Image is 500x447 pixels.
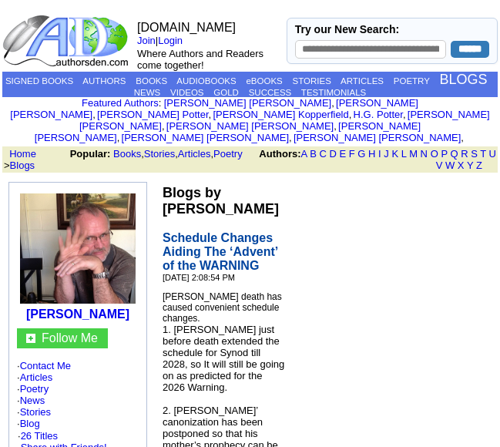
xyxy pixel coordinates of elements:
a: V [436,160,443,171]
font: , , , , , , , , , , [10,97,489,143]
a: Articles [178,148,211,160]
span: [PERSON_NAME] death has caused convenient schedule changes. [163,291,282,324]
a: [PERSON_NAME] Potter [97,109,209,120]
a: W [445,160,455,171]
b: Authors: [259,148,300,160]
b: Blogs by [PERSON_NAME] [163,185,279,217]
a: G [357,148,365,160]
a: Blogs [10,160,35,171]
span: Schedule Changes Aiding The ‘Advent’ of the WARNING [163,231,277,272]
a: AUTHORS [82,76,126,86]
a: SUCCESS [249,88,292,97]
a: VIDEOS [170,88,203,97]
a: Poetry [213,148,243,160]
a: B [310,148,317,160]
a: H.G. Potter [354,109,403,120]
font: i [334,99,336,108]
a: [PERSON_NAME] [PERSON_NAME] [79,109,490,132]
a: [PERSON_NAME] [PERSON_NAME] [10,97,418,120]
a: Z [476,160,482,171]
font: , , , [70,148,496,171]
font: i [165,123,166,131]
a: [PERSON_NAME] [PERSON_NAME] [294,132,461,143]
a: NEWS [134,88,161,97]
label: Try our New Search: [295,23,399,35]
img: gc.jpg [26,334,35,343]
a: K [391,148,398,160]
a: Y [467,160,473,171]
a: Contact Me [20,360,71,371]
a: Featured Authors [82,97,159,109]
font: i [119,134,121,143]
a: News [20,395,45,406]
a: Stories [144,148,175,160]
a: A [301,148,307,160]
a: [PERSON_NAME] [PERSON_NAME] [164,97,331,109]
a: GOLD [213,88,239,97]
font: i [337,123,338,131]
a: Q [450,148,458,160]
a: Login [158,35,183,46]
a: eBOOKS [246,76,282,86]
a: Stories [20,406,51,418]
a: N [421,148,428,160]
a: Follow Me [42,331,98,344]
a: D [329,148,336,160]
font: i [96,111,97,119]
font: [DOMAIN_NAME] [137,21,236,34]
font: i [406,111,408,119]
b: Popular: [70,148,111,160]
a: Poetry [20,383,49,395]
a: SIGNED BOOKS [5,76,73,86]
a: [PERSON_NAME] Kopperfield [213,109,348,120]
a: L [401,148,407,160]
img: logo_ad.gif [2,14,132,68]
a: H [368,148,375,160]
a: [PERSON_NAME] [PERSON_NAME] [122,132,289,143]
a: POETRY [394,76,430,86]
a: [PERSON_NAME] [26,308,129,321]
a: I [378,148,381,160]
a: BOOKS [136,76,167,86]
font: | [137,35,188,46]
font: i [211,111,213,119]
font: i [292,134,294,143]
font: > [4,160,35,171]
a: M [409,148,418,160]
a: [PERSON_NAME] [PERSON_NAME] [166,120,334,132]
a: Blog [20,418,40,429]
font: Where Authors and Readers come together! [137,48,263,71]
a: O [431,148,438,160]
a: ARTICLES [341,76,384,86]
a: AUDIOBOOKS [176,76,236,86]
a: U [489,148,496,160]
a: E [339,148,346,160]
font: : [82,97,161,109]
a: BLOGS [439,72,487,87]
a: S [471,148,478,160]
a: STORIES [293,76,331,86]
a: Books [113,148,141,160]
a: R [461,148,468,160]
a: Home [9,148,36,160]
a: TESTIMONIALS [301,88,366,97]
a: F [349,148,355,160]
a: C [319,148,326,160]
a: Join [137,35,156,46]
a: J [384,148,389,160]
font: i [351,111,353,119]
a: X [458,160,465,171]
a: T [480,148,486,160]
font: i [464,134,465,143]
img: 211017.jpeg [20,193,136,304]
a: [PERSON_NAME] [PERSON_NAME] [35,120,421,143]
a: Articles [20,371,53,383]
a: P [441,148,447,160]
a: 26 Titles [21,430,58,442]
